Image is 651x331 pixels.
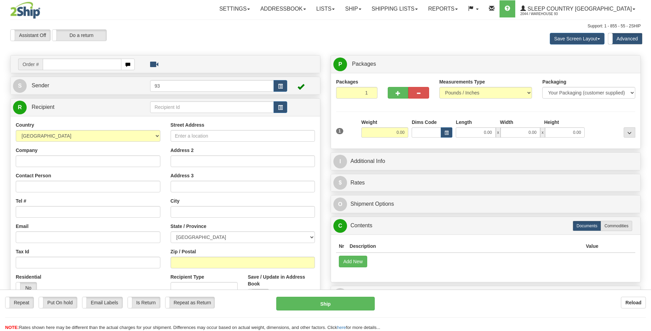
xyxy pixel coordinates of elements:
[171,223,207,230] label: State / Province
[171,248,196,255] label: Zip / Postal
[82,297,122,308] label: Email Labels
[150,80,274,92] input: Sender Id
[439,78,485,85] label: Measurements Type
[150,101,274,113] input: Recipient Id
[39,297,77,308] label: Put On hold
[333,219,638,233] a: CContents
[544,119,559,126] label: Height
[423,0,463,17] a: Reports
[336,240,347,253] th: Nr
[10,23,641,29] div: Support: 1 - 855 - 55 - 2SHIP
[5,325,19,330] span: NOTE:
[496,127,501,138] span: x
[333,219,347,233] span: C
[333,198,347,211] span: O
[573,221,601,231] label: Documents
[333,288,638,302] a: RReturn Shipment
[248,289,269,300] label: No
[367,0,423,17] a: Shipping lists
[16,273,41,280] label: Residential
[16,223,28,230] label: Email
[13,100,135,114] a: R Recipient
[10,2,40,19] img: logo2044.jpg
[255,0,311,17] a: Addressbook
[248,273,315,287] label: Save / Update in Address Book
[333,58,347,71] span: P
[165,297,214,308] label: Repeat as Return
[542,78,566,85] label: Packaging
[13,79,150,93] a: S Sender
[337,325,346,330] a: here
[128,297,160,308] label: Is Return
[16,172,51,179] label: Contact Person
[540,127,545,138] span: x
[171,147,194,154] label: Address 2
[171,198,180,204] label: City
[52,30,106,41] label: Do a return
[340,0,366,17] a: Ship
[412,119,437,126] label: Dims Code
[336,78,358,85] label: Packages
[16,282,37,293] label: No
[624,127,635,138] div: ...
[339,256,367,267] button: Add New
[608,33,642,44] label: Advanced
[16,248,29,255] label: Tax Id
[171,130,315,142] input: Enter a location
[11,30,50,41] label: Assistant Off
[13,79,27,93] span: S
[621,297,646,308] button: Reload
[333,154,638,168] a: IAdditional Info
[500,119,513,126] label: Width
[625,300,641,305] b: Reload
[18,59,43,70] span: Order #
[515,0,640,17] a: Sleep Country [GEOGRAPHIC_DATA] 2044 / Warehouse 93
[333,176,638,190] a: $Rates
[333,288,347,302] span: R
[347,240,583,253] th: Description
[550,33,604,44] button: Save Screen Layout
[333,155,347,168] span: I
[333,57,638,71] a: P Packages
[311,0,340,17] a: Lists
[520,11,572,17] span: 2044 / Warehouse 93
[31,104,54,110] span: Recipient
[526,6,632,12] span: Sleep Country [GEOGRAPHIC_DATA]
[336,128,343,134] span: 1
[456,119,472,126] label: Length
[583,240,601,253] th: Value
[171,172,194,179] label: Address 3
[5,297,34,308] label: Repeat
[16,147,38,154] label: Company
[171,273,204,280] label: Recipient Type
[171,122,204,128] label: Street Address
[16,198,26,204] label: Tel #
[352,61,376,67] span: Packages
[16,122,34,128] label: Country
[361,119,377,126] label: Weight
[333,176,347,190] span: $
[276,297,374,310] button: Ship
[601,221,632,231] label: Commodities
[31,82,49,88] span: Sender
[214,0,255,17] a: Settings
[333,197,638,211] a: OShipment Options
[13,101,27,114] span: R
